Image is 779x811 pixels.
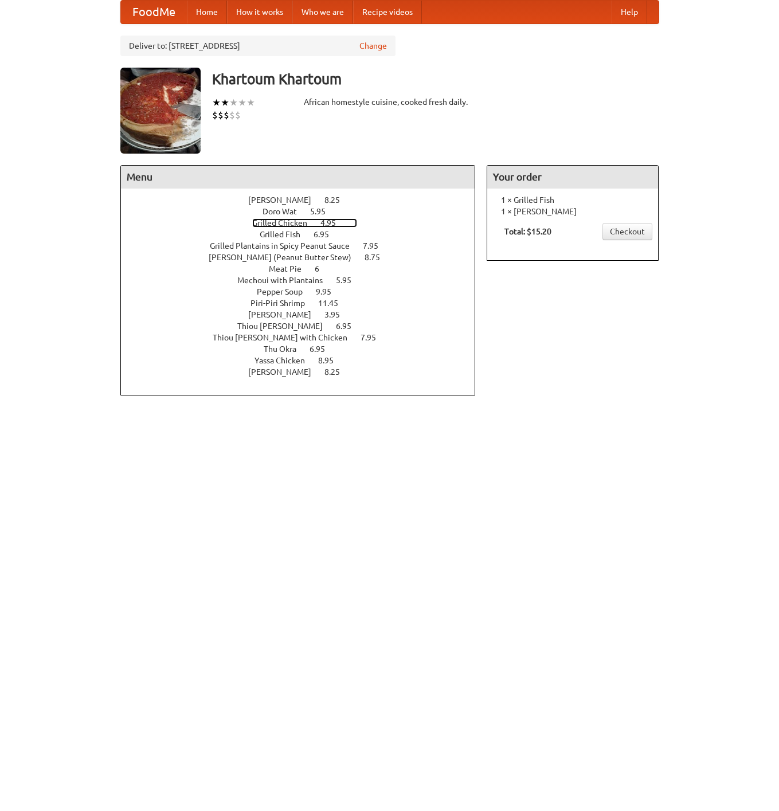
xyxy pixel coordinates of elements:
[304,96,476,108] div: African homestyle cuisine, cooked fresh daily.
[252,218,319,228] span: Grilled Chicken
[212,109,218,122] li: $
[248,367,361,377] a: [PERSON_NAME] 8.25
[121,166,475,189] h4: Menu
[336,276,363,285] span: 5.95
[318,299,350,308] span: 11.45
[602,223,652,240] a: Checkout
[336,322,363,331] span: 6.95
[209,253,401,262] a: [PERSON_NAME] (Peanut Butter Stew) 8.75
[210,241,400,250] a: Grilled Plantains in Spicy Peanut Sauce 7.95
[257,287,353,296] a: Pepper Soup 9.95
[257,287,314,296] span: Pepper Soup
[250,299,316,308] span: Piri-Piri Shrimp
[235,109,241,122] li: $
[246,96,255,109] li: ★
[237,322,373,331] a: Thiou [PERSON_NAME] 6.95
[255,356,355,365] a: Yassa Chicken 8.95
[238,96,246,109] li: ★
[255,356,316,365] span: Yassa Chicken
[237,276,373,285] a: Mechoui with Plantains 5.95
[315,264,331,273] span: 6
[264,344,308,354] span: Thu Okra
[213,333,359,342] span: Thiou [PERSON_NAME] with Chicken
[250,299,359,308] a: Piri-Piri Shrimp 11.45
[120,68,201,154] img: angular.jpg
[248,310,323,319] span: [PERSON_NAME]
[248,195,361,205] a: [PERSON_NAME] 8.25
[237,322,334,331] span: Thiou [PERSON_NAME]
[318,356,345,365] span: 8.95
[324,195,351,205] span: 8.25
[248,367,323,377] span: [PERSON_NAME]
[121,1,187,23] a: FoodMe
[120,36,396,56] div: Deliver to: [STREET_ADDRESS]
[264,344,346,354] a: Thu Okra 6.95
[229,96,238,109] li: ★
[363,241,390,250] span: 7.95
[237,276,334,285] span: Mechoui with Plantains
[212,68,659,91] h3: Khartoum Khartoum
[263,207,308,216] span: Doro Wat
[212,96,221,109] li: ★
[365,253,392,262] span: 8.75
[316,287,343,296] span: 9.95
[248,195,323,205] span: [PERSON_NAME]
[213,333,397,342] a: Thiou [PERSON_NAME] with Chicken 7.95
[252,218,357,228] a: Grilled Chicken 4.95
[310,344,336,354] span: 6.95
[487,166,658,189] h4: Your order
[229,109,235,122] li: $
[314,230,340,239] span: 6.95
[504,227,551,236] b: Total: $15.20
[227,1,292,23] a: How it works
[324,367,351,377] span: 8.25
[221,96,229,109] li: ★
[260,230,350,239] a: Grilled Fish 6.95
[248,310,361,319] a: [PERSON_NAME] 3.95
[260,230,312,239] span: Grilled Fish
[359,40,387,52] a: Change
[324,310,351,319] span: 3.95
[209,253,363,262] span: [PERSON_NAME] (Peanut Butter Stew)
[210,241,361,250] span: Grilled Plantains in Spicy Peanut Sauce
[361,333,387,342] span: 7.95
[263,207,347,216] a: Doro Wat 5.95
[269,264,340,273] a: Meat Pie 6
[493,194,652,206] li: 1 × Grilled Fish
[269,264,313,273] span: Meat Pie
[224,109,229,122] li: $
[493,206,652,217] li: 1 × [PERSON_NAME]
[320,218,347,228] span: 4.95
[612,1,647,23] a: Help
[310,207,337,216] span: 5.95
[187,1,227,23] a: Home
[353,1,422,23] a: Recipe videos
[218,109,224,122] li: $
[292,1,353,23] a: Who we are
